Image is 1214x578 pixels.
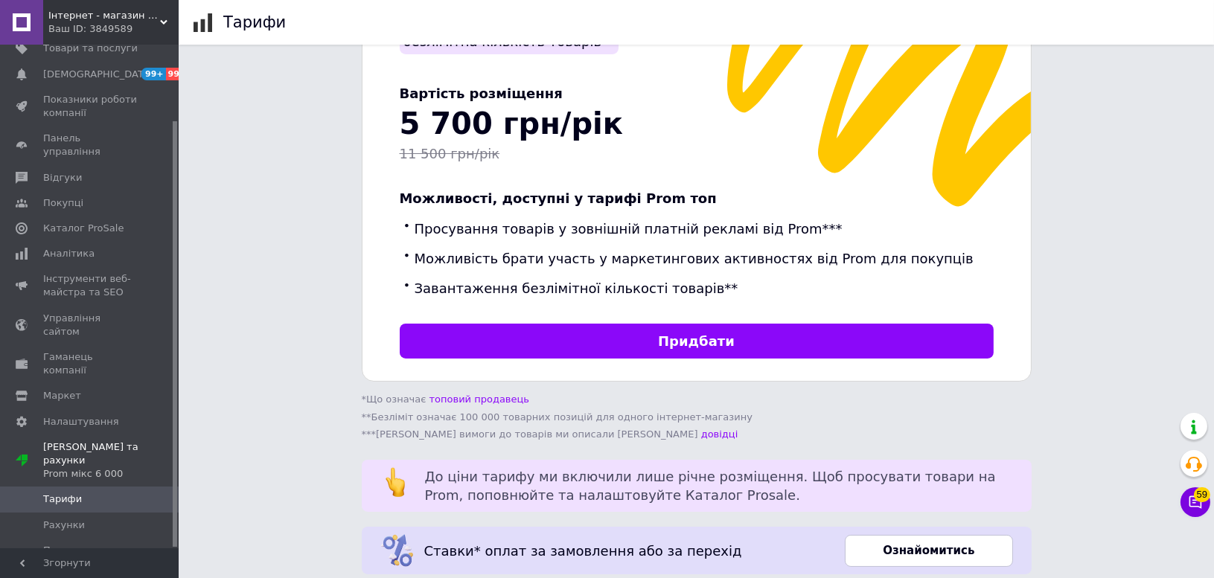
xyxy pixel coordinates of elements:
span: Завантаження безлімітної кількості товарів** [415,280,738,296]
img: :point_up_2: [386,467,408,497]
span: Управління сайтом [43,312,138,338]
span: Тарифи [43,492,82,506]
button: Чат з покупцем59 [1181,487,1210,517]
span: 99+ [166,68,191,80]
span: 5 700 грн/рік [400,106,623,141]
span: Ознайомитись [883,543,974,559]
a: Придбати [400,324,994,359]
span: Програма "Приведи друга" [43,544,138,571]
span: 99+ [141,68,166,80]
span: Просування товарів у зовнішній платній рекламі від Prom*** [415,221,843,237]
h1: Тарифи [223,13,286,31]
span: Вартість розміщення [400,86,563,101]
span: 59 [1194,487,1210,502]
span: Налаштування [43,415,119,428]
span: Показники роботи компанії [43,93,138,120]
span: Інструменти веб-майстра та SEO [43,272,138,299]
span: Каталог ProSale [43,222,124,235]
span: Товари та послуги [43,42,138,55]
span: Аналітика [43,247,95,260]
span: [PERSON_NAME] та рахунки [43,440,179,481]
span: Маркет [43,389,81,402]
div: Prom мікс 6 000 [43,467,179,481]
span: Ставки* оплат за замовлення або за перехід [424,543,742,559]
span: **Безліміт означає 100 000 товарних позицій для одного інтернет-магазину [362,411,753,423]
a: Ознайомитись [845,535,1012,567]
span: *Що означає [362,394,530,405]
span: 11 500 грн/рік [400,146,500,161]
span: Рахунки [43,518,85,532]
a: довідці [698,428,738,440]
span: Можливості, доступні у тарифі Prom топ [400,190,717,206]
span: [DEMOGRAPHIC_DATA] [43,68,153,81]
span: Покупці [43,196,83,210]
span: До ціни тарифу ми включили лише річне розміщення. Щоб просувати товари на Prom, поповнюйте та нал... [425,469,996,503]
span: безлімітна кількість товарів** [403,33,616,49]
a: топовий продавець [426,394,529,405]
span: Відгуки [43,171,82,184]
span: Панель управління [43,132,138,158]
span: Можливість брати участь у маркетингових активностях від Prom для покупців [415,251,974,266]
img: Картинка відсотків [380,534,413,567]
span: ***[PERSON_NAME] вимоги до товарів ми описали [PERSON_NAME] [362,428,738,440]
div: Ваш ID: 3849589 [48,22,179,36]
span: Гаманець компанії [43,350,138,377]
span: Інтернет - магазин "ЗНИЖКА" [48,9,160,22]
